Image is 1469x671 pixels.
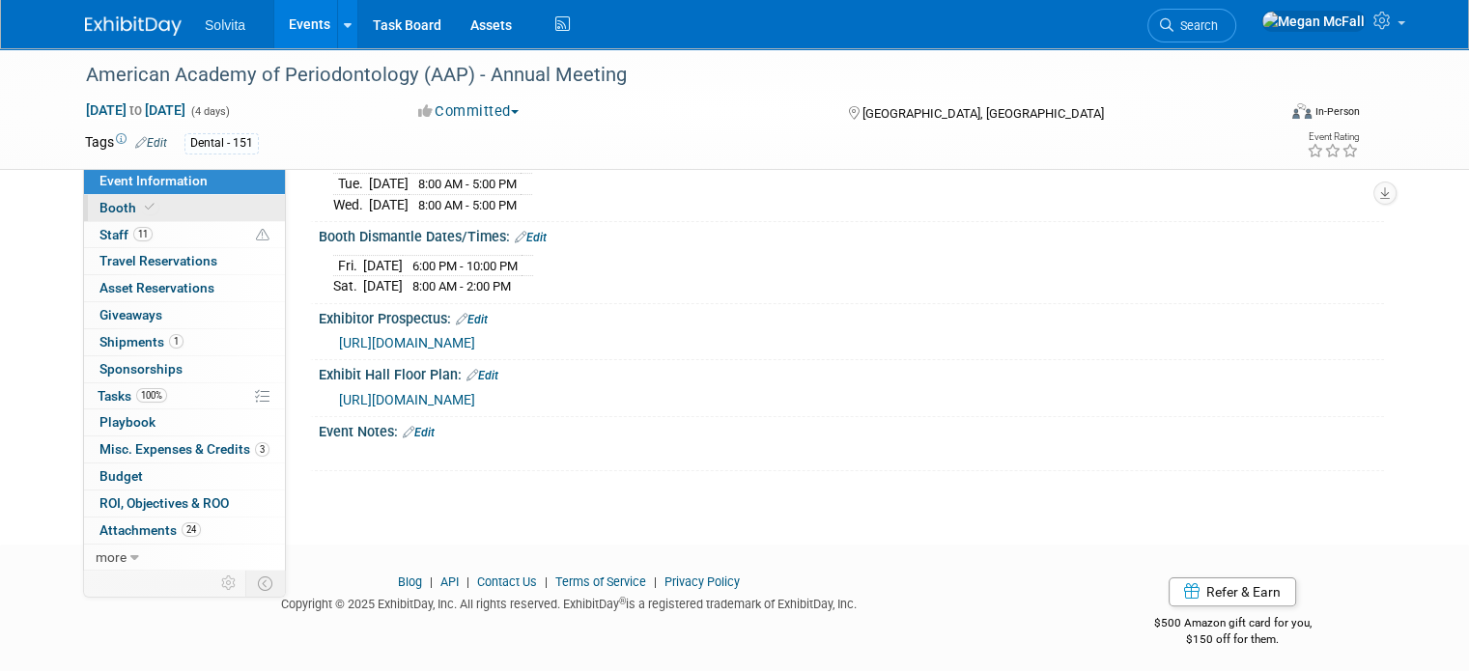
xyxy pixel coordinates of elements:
[205,17,245,33] span: Solvita
[412,279,511,294] span: 8:00 AM - 2:00 PM
[555,574,646,589] a: Terms of Service
[319,304,1384,329] div: Exhibitor Prospectus:
[319,222,1384,247] div: Booth Dismantle Dates/Times:
[84,275,285,301] a: Asset Reservations
[411,101,526,122] button: Committed
[84,545,285,571] a: more
[99,253,217,268] span: Travel Reservations
[1314,104,1360,119] div: In-Person
[84,222,285,248] a: Staff11
[339,335,475,350] a: [URL][DOMAIN_NAME]
[84,302,285,328] a: Giveaways
[440,574,459,589] a: API
[189,105,230,118] span: (4 days)
[1081,602,1384,647] div: $500 Amazon gift card for you,
[333,174,369,195] td: Tue.
[99,227,153,242] span: Staff
[84,517,285,544] a: Attachments24
[182,522,201,537] span: 24
[84,195,285,221] a: Booth
[99,361,183,377] span: Sponsorships
[425,574,438,589] span: |
[619,596,626,606] sup: ®
[403,426,435,439] a: Edit
[466,369,498,382] a: Edit
[333,255,363,276] td: Fri.
[363,276,403,296] td: [DATE]
[255,442,269,457] span: 3
[84,490,285,517] a: ROI, Objectives & ROO
[84,329,285,355] a: Shipments1
[456,313,488,326] a: Edit
[1173,18,1218,33] span: Search
[127,102,145,118] span: to
[1172,100,1360,129] div: Event Format
[369,174,409,195] td: [DATE]
[98,388,167,404] span: Tasks
[212,571,246,596] td: Personalize Event Tab Strip
[398,574,422,589] a: Blog
[99,414,155,430] span: Playbook
[412,259,518,273] span: 6:00 PM - 10:00 PM
[1081,631,1384,648] div: $150 off for them.
[84,356,285,382] a: Sponsorships
[540,574,552,589] span: |
[99,280,214,295] span: Asset Reservations
[85,101,186,119] span: [DATE] [DATE]
[96,549,127,565] span: more
[99,468,143,484] span: Budget
[84,409,285,435] a: Playbook
[649,574,662,589] span: |
[333,276,363,296] td: Sat.
[1292,103,1312,119] img: Format-Inperson.png
[462,574,474,589] span: |
[319,360,1384,385] div: Exhibit Hall Floor Plan:
[133,227,153,241] span: 11
[136,388,167,403] span: 100%
[85,132,167,154] td: Tags
[145,202,155,212] i: Booth reservation complete
[363,255,403,276] td: [DATE]
[84,463,285,489] a: Budget
[664,574,740,589] a: Privacy Policy
[515,231,547,244] a: Edit
[1261,11,1366,32] img: Megan McFall
[99,307,162,322] span: Giveaways
[99,173,208,188] span: Event Information
[418,198,517,212] span: 8:00 AM - 5:00 PM
[339,392,475,407] a: [URL][DOMAIN_NAME]
[418,177,517,191] span: 8:00 AM - 5:00 PM
[99,441,269,457] span: Misc. Expenses & Credits
[135,136,167,150] a: Edit
[333,194,369,214] td: Wed.
[84,248,285,274] a: Travel Reservations
[369,194,409,214] td: [DATE]
[256,227,269,244] span: Potential Scheduling Conflict -- at least one attendee is tagged in another overlapping event.
[862,106,1104,121] span: [GEOGRAPHIC_DATA], [GEOGRAPHIC_DATA]
[99,334,184,349] span: Shipments
[99,522,201,538] span: Attachments
[84,383,285,409] a: Tasks100%
[169,334,184,349] span: 1
[1169,577,1296,606] a: Refer & Earn
[1147,9,1236,42] a: Search
[84,168,285,194] a: Event Information
[79,58,1252,93] div: American Academy of Periodontology (AAP) - Annual Meeting
[99,495,229,511] span: ROI, Objectives & ROO
[477,574,537,589] a: Contact Us
[85,16,182,36] img: ExhibitDay
[1307,132,1359,142] div: Event Rating
[99,200,158,215] span: Booth
[84,436,285,462] a: Misc. Expenses & Credits3
[319,417,1384,442] div: Event Notes:
[85,591,1052,613] div: Copyright © 2025 ExhibitDay, Inc. All rights reserved. ExhibitDay is a registered trademark of Ex...
[246,571,286,596] td: Toggle Event Tabs
[184,133,259,154] div: Dental - 151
